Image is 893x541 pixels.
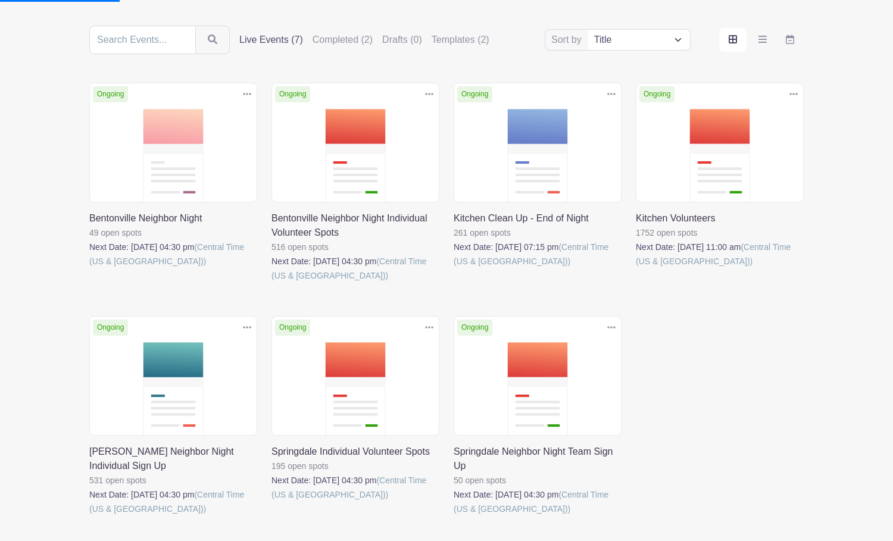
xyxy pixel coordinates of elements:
[719,28,804,52] div: order and view
[382,33,422,47] label: Drafts (0)
[89,26,196,54] input: Search Events...
[239,33,303,47] label: Live Events (7)
[432,33,489,47] label: Templates (2)
[551,33,585,47] label: Sort by
[313,33,373,47] label: Completed (2)
[239,33,489,47] div: filters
